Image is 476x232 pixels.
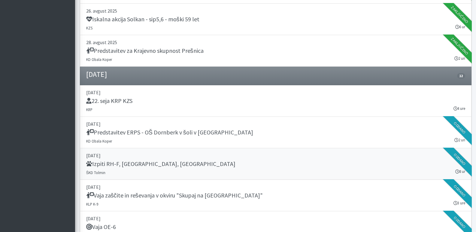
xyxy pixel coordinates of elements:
h5: 22. seja KRP KZS [86,97,132,104]
small: 4 ure [453,106,465,111]
a: [DATE] 22. seja KRP KZS KRP 4 ure [80,85,471,117]
span: 12 [457,73,465,79]
small: KD Obala Koper [86,57,112,62]
p: [DATE] [86,183,465,191]
h5: Predstavitev za Krajevno skupnost Prešnica [86,47,204,54]
small: KLP K-9 [86,202,98,206]
p: 26. avgust 2025 [86,7,465,14]
p: 28. avgust 2025 [86,39,465,46]
p: [DATE] [86,120,465,128]
small: KD Obala Koper [86,139,112,143]
h5: Vaja zaščite in reševanja v okviru "Skupaj na [GEOGRAPHIC_DATA]" [86,192,263,199]
small: KZS [86,26,92,30]
p: [DATE] [86,152,465,159]
a: [DATE] Izpiti RH-F, [GEOGRAPHIC_DATA], [GEOGRAPHIC_DATA] ŠKD Tolmin 8 ur Oddano [80,148,471,180]
small: ŠKD Tolmin [86,170,106,175]
a: [DATE] Vaja zaščite in reševanja v okviru "Skupaj na [GEOGRAPHIC_DATA]" KLP K-9 3 ure Oddano [80,180,471,211]
h4: [DATE] [86,70,107,79]
h5: Izpiti RH-F, [GEOGRAPHIC_DATA], [GEOGRAPHIC_DATA] [86,160,235,167]
h5: Vaja OE-6 [86,223,116,230]
p: [DATE] [86,89,465,96]
a: [DATE] Predstavitev ERPS - OŠ Dornberk v šoli v [GEOGRAPHIC_DATA] KD Obala Koper 2 uri Oddano [80,117,471,148]
p: [DATE] [86,215,465,222]
h5: Predstavitev ERPS - OŠ Dornberk v šoli v [GEOGRAPHIC_DATA] [86,129,253,136]
a: 28. avgust 2025 Predstavitev za Krajevno skupnost Prešnica KD Obala Koper 2 uri Zaključeno [80,35,471,67]
a: 26. avgust 2025 Iskalna akcija Solkan - sip5,6 - moški 59 let KZS 6 ur Zaključeno [80,4,471,35]
h5: Iskalna akcija Solkan - sip5,6 - moški 59 let [86,16,199,23]
small: KRP [86,107,92,112]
